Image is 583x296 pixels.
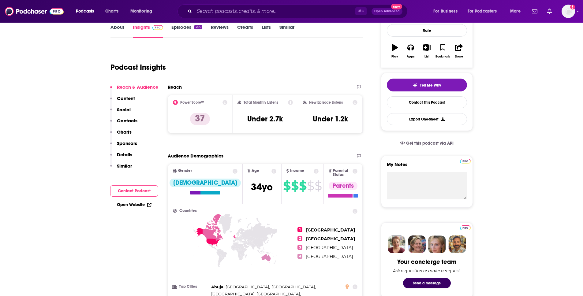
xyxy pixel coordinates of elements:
[387,113,467,125] button: Export One-Sheet
[306,227,355,233] span: [GEOGRAPHIC_DATA]
[271,283,316,290] span: ,
[510,7,521,16] span: More
[244,100,278,105] h2: Total Monthly Listens
[152,25,163,30] img: Podchaser Pro
[110,152,132,163] button: Details
[391,55,398,58] div: Play
[237,24,253,38] a: Credits
[252,169,259,173] span: Age
[393,268,461,273] div: Ask a question or make a request.
[110,163,132,174] button: Similar
[168,84,182,90] h2: Reach
[279,24,294,38] a: Similar
[397,258,456,266] div: Your concierge team
[448,235,466,253] img: Jon Profile
[408,235,426,253] img: Barbara Profile
[372,8,402,15] button: Open AdvancedNew
[306,254,353,259] span: [GEOGRAPHIC_DATA]
[171,24,202,38] a: Episodes209
[297,245,302,250] span: 3
[395,136,459,151] a: Get this podcast via API
[562,5,575,18] span: Logged in as brenda_epic
[387,40,403,62] button: Play
[110,63,166,72] h1: Podcast Insights
[460,224,471,230] a: Pro website
[178,169,192,173] span: Gender
[460,158,471,164] a: Pro website
[110,95,135,107] button: Content
[315,181,322,191] span: $
[451,40,467,62] button: Share
[413,83,417,88] img: tell me why sparkle
[506,6,528,16] button: open menu
[110,118,137,129] button: Contacts
[297,227,302,232] span: 1
[226,283,270,290] span: ,
[194,25,202,29] div: 209
[283,181,290,191] span: $
[76,7,94,16] span: Podcasts
[117,202,151,207] a: Open Website
[105,7,118,16] span: Charts
[307,181,314,191] span: $
[562,5,575,18] button: Show profile menu
[297,254,302,259] span: 4
[110,84,158,95] button: Reach & Audience
[387,161,467,172] label: My Notes
[460,225,471,230] img: Podchaser Pro
[355,7,367,15] span: ⌘ K
[5,6,64,17] img: Podchaser - Follow, Share and Rate Podcasts
[455,55,463,58] div: Share
[190,113,210,125] p: 37
[562,5,575,18] img: User Profile
[247,114,283,124] h3: Under 2.7k
[110,185,158,197] button: Contact Podcast
[211,24,229,38] a: Reviews
[117,140,137,146] p: Sponsors
[435,40,451,62] button: Bookmark
[117,152,132,157] p: Details
[570,5,575,9] svg: Add a profile image
[168,153,223,159] h2: Audience Demographics
[407,55,415,58] div: Apps
[306,236,355,242] span: [GEOGRAPHIC_DATA]
[117,107,131,113] p: Social
[290,169,304,173] span: Income
[183,4,413,18] div: Search podcasts, credits, & more...
[424,55,429,58] div: List
[262,24,271,38] a: Lists
[117,118,137,124] p: Contacts
[211,284,223,289] span: Abuja
[313,114,348,124] h3: Under 1.2k
[297,236,302,241] span: 2
[130,7,152,16] span: Monitoring
[420,83,441,88] span: Tell Me Why
[433,7,458,16] span: For Business
[403,278,451,288] button: Send a message
[173,285,209,289] h3: Top Cities
[329,182,357,190] div: Parents
[170,179,241,187] div: [DEMOGRAPHIC_DATA]
[251,181,273,193] span: 34 yo
[126,6,160,16] button: open menu
[117,95,135,101] p: Content
[133,24,163,38] a: InsightsPodchaser Pro
[464,6,506,16] button: open menu
[299,181,306,191] span: $
[309,100,343,105] h2: New Episode Listens
[117,129,132,135] p: Charts
[72,6,102,16] button: open menu
[333,169,352,177] span: Parental Status
[211,283,224,290] span: ,
[428,235,446,253] img: Jules Profile
[291,181,298,191] span: $
[387,24,467,37] div: Rate
[117,163,132,169] p: Similar
[374,10,400,13] span: Open Advanced
[271,284,315,289] span: [GEOGRAPHIC_DATA]
[388,235,405,253] img: Sydney Profile
[306,245,353,250] span: [GEOGRAPHIC_DATA]
[179,209,197,213] span: Countries
[110,107,131,118] button: Social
